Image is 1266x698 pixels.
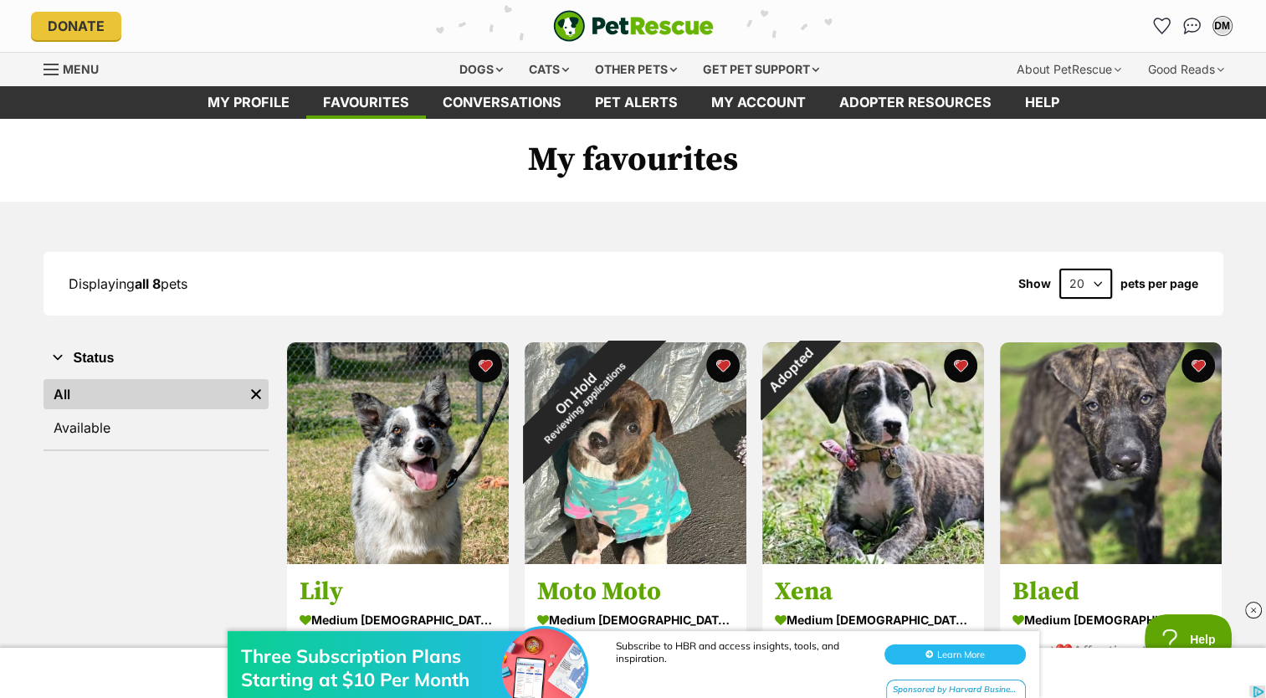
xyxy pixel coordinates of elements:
a: On HoldReviewing applications [525,551,746,567]
a: PetRescue [553,10,714,42]
a: Help [1008,86,1076,119]
div: DM [1214,18,1231,34]
img: Lily [287,342,509,564]
span: Displaying pets [69,275,187,292]
div: Three Subscription Plans Starting at $10 Per Month [241,47,509,94]
h3: Moto Moto [537,577,734,608]
img: chat-41dd97257d64d25036548639549fe6c8038ab92f7586957e7f3b1b290dea8141.svg [1183,18,1201,34]
a: Menu [44,53,110,83]
button: favourite [944,349,977,382]
button: favourite [1181,349,1215,382]
div: Status [44,376,269,449]
label: pets per page [1120,277,1198,290]
a: All [44,379,243,409]
a: Adopted [762,551,984,567]
ul: Account quick links [1149,13,1236,39]
img: logo-e224e6f780fb5917bec1dbf3a21bbac754714ae5b6737aabdf751b685950b380.svg [553,10,714,42]
div: Get pet support [691,53,831,86]
button: favourite [469,349,502,382]
img: Blaed [1000,342,1222,564]
img: close_rtb.svg [1245,602,1262,618]
div: On Hold [487,305,672,490]
div: Other pets [583,53,689,86]
img: Three Subscription Plans Starting at $10 Per Month [502,31,586,115]
button: Status [44,347,269,369]
span: Show [1018,277,1051,290]
div: Subscribe to HBR and access insights, tools, and inspiration. [616,42,867,67]
div: About PetRescue [1005,53,1133,86]
strong: all 8 [135,275,161,292]
div: Sponsored by Harvard Business Review [886,82,1026,103]
a: Remove filter [243,379,269,409]
span: Reviewing applications [541,360,628,446]
div: Cats [517,53,581,86]
div: Dogs [448,53,515,86]
a: Favourites [1149,13,1176,39]
a: My account [695,86,823,119]
button: Learn More [884,47,1026,67]
a: Conversations [1179,13,1206,39]
div: Adopted [740,321,839,420]
a: My profile [191,86,306,119]
button: favourite [706,349,740,382]
a: Donate [31,12,121,40]
a: Favourites [306,86,426,119]
a: Available [44,413,269,443]
img: Xena [762,342,984,564]
a: Adopter resources [823,86,1008,119]
h3: Blaed [1012,577,1209,608]
img: Moto Moto [525,342,746,564]
a: conversations [426,86,578,119]
h3: Xena [775,577,971,608]
button: My account [1209,13,1236,39]
h3: Lily [300,577,496,608]
div: Good Reads [1136,53,1236,86]
a: Pet alerts [578,86,695,119]
span: Menu [63,62,99,76]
